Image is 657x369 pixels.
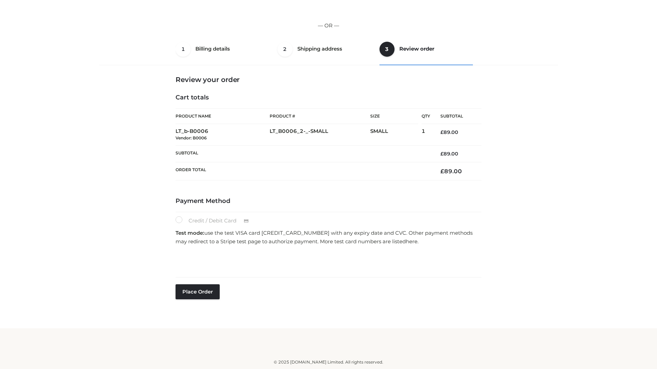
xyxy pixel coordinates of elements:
h4: Payment Method [176,197,481,205]
span: £ [440,151,443,157]
td: 1 [422,124,430,146]
label: Credit / Debit Card [176,216,256,225]
td: SMALL [370,124,422,146]
td: LT_b-B0006 [176,124,270,146]
h3: Review your order [176,76,481,84]
bdi: 89.00 [440,151,458,157]
bdi: 89.00 [440,129,458,135]
td: LT_B0006_2-_-SMALL [270,124,370,146]
th: Qty [422,108,430,124]
span: £ [440,129,443,135]
div: © 2025 [DOMAIN_NAME] Limited. All rights reserved. [102,359,555,366]
p: use the test VISA card [CREDIT_CARD_NUMBER] with any expiry date and CVC. Other payment methods m... [176,229,481,246]
bdi: 89.00 [440,168,462,175]
th: Product # [270,108,370,124]
h4: Cart totals [176,94,481,101]
th: Subtotal [430,109,481,124]
th: Size [370,109,418,124]
iframe: Secure payment input frame [174,248,480,273]
th: Subtotal [176,145,430,162]
img: Credit / Debit Card [240,217,253,225]
th: Order Total [176,162,430,180]
a: here [406,238,417,245]
p: — OR — [102,21,555,30]
strong: Test mode: [176,230,204,236]
button: Place order [176,284,220,299]
span: £ [440,168,444,175]
small: Vendor: B0006 [176,135,207,140]
th: Product Name [176,108,270,124]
